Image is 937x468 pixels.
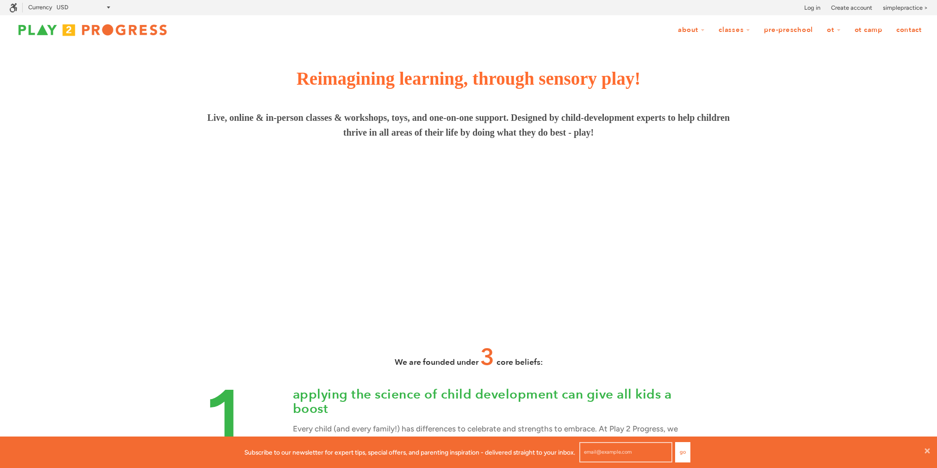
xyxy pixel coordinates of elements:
a: Create account [831,3,872,12]
a: simplepractice > [883,3,928,12]
input: email@example.com [579,442,672,462]
a: Pre-Preschool [758,21,819,39]
h3: We are founded under core beliefs: [205,341,732,374]
span: Live, online & in-person classes & workshops, toys, and one-on-one support. Designed by child-dev... [205,110,732,140]
a: OT [821,21,847,39]
a: About [672,21,711,39]
h2: 1 [205,387,293,457]
label: Currency [28,4,52,11]
a: Contact [890,21,928,39]
a: Log in [804,3,820,12]
span: Reimagining learning, through sensory play! [297,69,641,88]
span: From pregnancy through preschool and beyond, we're a comprehensive resource for parents and famil... [201,225,736,257]
button: Go [675,442,690,462]
a: OT Camp [849,21,888,39]
h3: applying the science of child development can give all kids a boost [293,387,732,416]
p: Subscribe to our newsletter for expert tips, special offers, and parenting inspiration - delivere... [244,447,575,457]
a: Classes [713,21,756,39]
span: 3 [480,342,495,373]
img: Play2Progress logo [9,21,176,39]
